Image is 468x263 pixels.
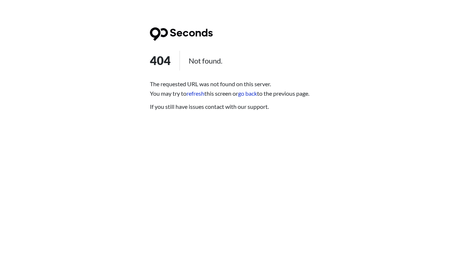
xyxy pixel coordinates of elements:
p: If you still have issues contact with our support. [150,102,318,111]
a: refresh [186,90,204,97]
a: go back [238,90,257,97]
img: 90 Seconds [150,27,213,41]
p: The requested URL was not found on this server. You may try to this screen or to the previous page. [150,79,318,98]
span: Not found. [180,51,222,70]
h1: 404 [150,51,318,70]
